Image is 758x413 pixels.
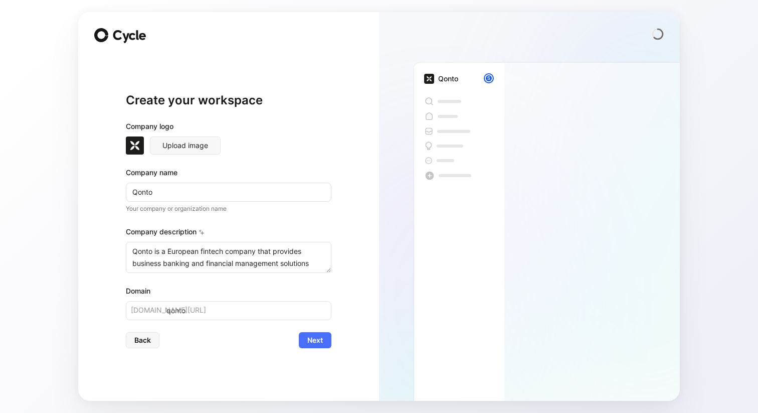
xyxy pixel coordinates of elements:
img: qonto.com [424,74,434,84]
span: Upload image [162,140,208,152]
div: S [485,74,493,82]
button: Back [126,332,159,348]
div: Qonto [438,73,458,85]
span: Next [307,334,323,346]
div: Company logo [126,120,331,136]
input: Example [126,183,331,202]
button: Next [299,332,331,348]
div: Company description [126,226,331,242]
img: qonto.com [126,136,144,155]
div: Domain [126,285,331,297]
div: Company name [126,167,331,179]
h1: Create your workspace [126,92,331,108]
span: Back [134,334,151,346]
span: [DOMAIN_NAME][URL] [131,304,206,316]
p: Your company or organization name [126,204,331,214]
button: Upload image [150,136,221,155]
